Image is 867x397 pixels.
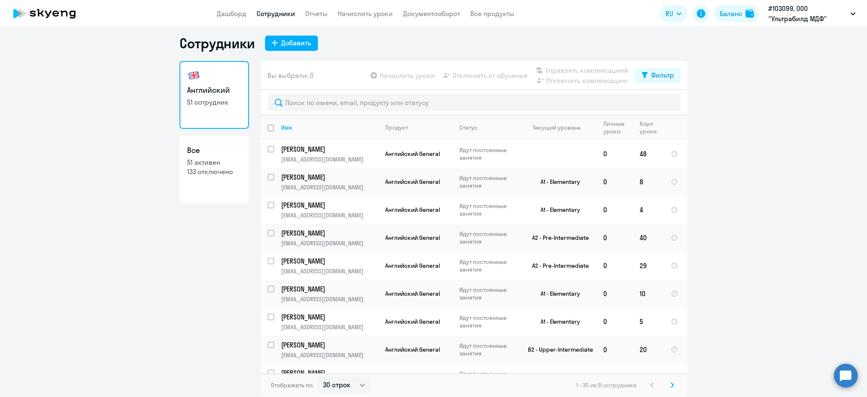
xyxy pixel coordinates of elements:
[281,183,378,191] p: [EMAIL_ADDRESS][DOMAIN_NAME]
[633,280,664,308] td: 10
[746,9,754,18] img: balance
[281,267,378,275] p: [EMAIL_ADDRESS][DOMAIN_NAME]
[281,256,378,266] a: [PERSON_NAME]
[281,228,378,238] a: [PERSON_NAME]
[596,336,633,364] td: 0
[305,9,328,18] a: Отчеты
[187,69,201,82] img: english
[720,8,742,19] div: Баланс
[633,140,664,168] td: 48
[533,124,581,131] div: Текущий уровень
[596,140,633,168] td: 0
[281,368,377,378] p: [PERSON_NAME]
[640,120,663,135] div: Корп. уроки
[596,168,633,196] td: 0
[525,124,596,131] div: Текущий уровень
[217,9,246,18] a: Дашборд
[179,35,255,52] h1: Сотрудники
[281,256,377,266] p: [PERSON_NAME]
[281,340,377,350] p: [PERSON_NAME]
[281,211,378,219] p: [EMAIL_ADDRESS][DOMAIN_NAME]
[187,145,241,156] h3: Все
[518,224,596,252] td: A2 - Pre-Intermediate
[459,314,517,329] p: Идут постоянные занятия
[764,3,860,24] button: #103099, ООО "Ультрабилд МДФ" (Кроношпан Калуга)
[518,252,596,280] td: A2 - Pre-Intermediate
[281,38,311,48] div: Добавить
[281,172,377,182] p: [PERSON_NAME]
[385,206,440,214] span: Английский General
[385,262,440,269] span: Английский General
[281,368,378,378] a: [PERSON_NAME]
[518,280,596,308] td: A1 - Elementary
[385,124,408,131] div: Продукт
[385,346,440,353] span: Английский General
[187,158,241,167] p: 51 активен
[281,295,378,303] p: [EMAIL_ADDRESS][DOMAIN_NAME]
[281,312,378,322] a: [PERSON_NAME]
[385,124,452,131] div: Продукт
[459,124,517,131] div: Статус
[281,172,378,182] a: [PERSON_NAME]
[603,120,632,135] div: Личные уроки
[633,364,664,391] td: 50
[596,196,633,224] td: 0
[385,150,440,158] span: Английский General
[271,381,314,389] span: Отображать по:
[281,323,378,331] p: [EMAIL_ADDRESS][DOMAIN_NAME]
[596,224,633,252] td: 0
[518,196,596,224] td: A1 - Elementary
[459,258,517,273] p: Идут постоянные занятия
[518,336,596,364] td: B2 - Upper-Intermediate
[459,230,517,245] p: Идут постоянные занятия
[268,94,681,111] input: Поиск по имени, email, продукту или статусу
[281,228,377,238] p: [PERSON_NAME]
[633,308,664,336] td: 5
[633,196,664,224] td: 4
[179,136,249,203] a: Все51 активен133 отключено
[603,120,625,135] div: Личные уроки
[459,202,517,217] p: Идут постоянные занятия
[518,308,596,336] td: A1 - Elementary
[459,124,478,131] div: Статус
[187,85,241,96] h3: Английский
[187,167,241,176] p: 133 отключено
[268,70,314,81] span: Вы выбрали: 0
[281,284,377,294] p: [PERSON_NAME]
[635,68,681,83] button: Фильтр
[633,252,664,280] td: 29
[459,286,517,301] p: Идут постоянные занятия
[459,146,517,161] p: Идут постоянные занятия
[596,252,633,280] td: 0
[459,370,517,385] p: Идут постоянные занятия
[403,9,460,18] a: Документооборот
[281,340,378,350] a: [PERSON_NAME]
[281,124,378,131] div: Имя
[385,178,440,186] span: Английский General
[518,168,596,196] td: A1 - Elementary
[281,124,292,131] div: Имя
[281,312,377,322] p: [PERSON_NAME]
[459,342,517,357] p: Идут постоянные занятия
[281,239,378,247] p: [EMAIL_ADDRESS][DOMAIN_NAME]
[281,144,377,154] p: [PERSON_NAME]
[257,9,295,18] a: Сотрудники
[768,3,847,24] p: #103099, ООО "Ультрабилд МДФ" (Кроношпан Калуга)
[459,174,517,189] p: Идут постоянные занятия
[281,200,377,210] p: [PERSON_NAME]
[596,308,633,336] td: 0
[385,290,440,297] span: Английский General
[179,61,249,129] a: Английский51 сотрудник
[633,224,664,252] td: 40
[265,36,318,51] button: Добавить
[281,200,378,210] a: [PERSON_NAME]
[596,364,633,391] td: 0
[576,381,637,389] span: 1 - 30 из 51 сотрудника
[187,97,241,107] p: 51 сотрудник
[665,8,673,19] span: RU
[281,144,378,154] a: [PERSON_NAME]
[715,5,759,22] button: Балансbalance
[281,155,378,163] p: [EMAIL_ADDRESS][DOMAIN_NAME]
[660,5,688,22] button: RU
